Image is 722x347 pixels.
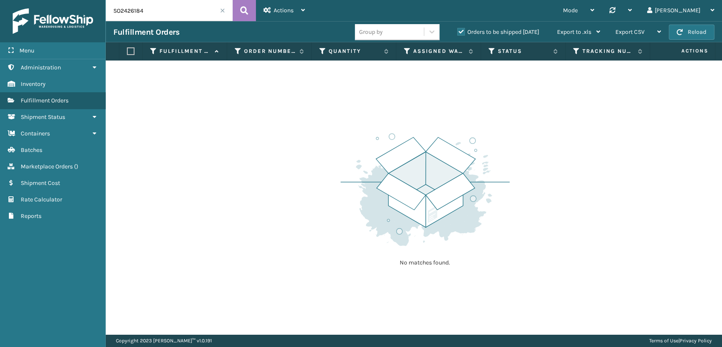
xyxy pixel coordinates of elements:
[21,212,41,220] span: Reports
[21,130,50,137] span: Containers
[329,47,380,55] label: Quantity
[21,64,61,71] span: Administration
[649,334,712,347] div: |
[21,146,42,154] span: Batches
[359,28,383,36] div: Group by
[113,27,179,37] h3: Fulfillment Orders
[582,47,634,55] label: Tracking Number
[654,44,713,58] span: Actions
[21,80,46,88] span: Inventory
[563,7,578,14] span: Mode
[669,25,714,40] button: Reload
[615,28,645,36] span: Export CSV
[244,47,295,55] label: Order Number
[457,28,539,36] label: Orders to be shipped [DATE]
[21,113,65,121] span: Shipment Status
[498,47,549,55] label: Status
[13,8,93,34] img: logo
[19,47,34,54] span: Menu
[21,196,62,203] span: Rate Calculator
[649,338,678,344] a: Terms of Use
[21,97,69,104] span: Fulfillment Orders
[413,47,464,55] label: Assigned Warehouse
[74,163,78,170] span: ( )
[116,334,212,347] p: Copyright 2023 [PERSON_NAME]™ v 1.0.191
[21,179,60,187] span: Shipment Cost
[21,163,73,170] span: Marketplace Orders
[159,47,211,55] label: Fulfillment Order Id
[680,338,712,344] a: Privacy Policy
[557,28,591,36] span: Export to .xls
[274,7,294,14] span: Actions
